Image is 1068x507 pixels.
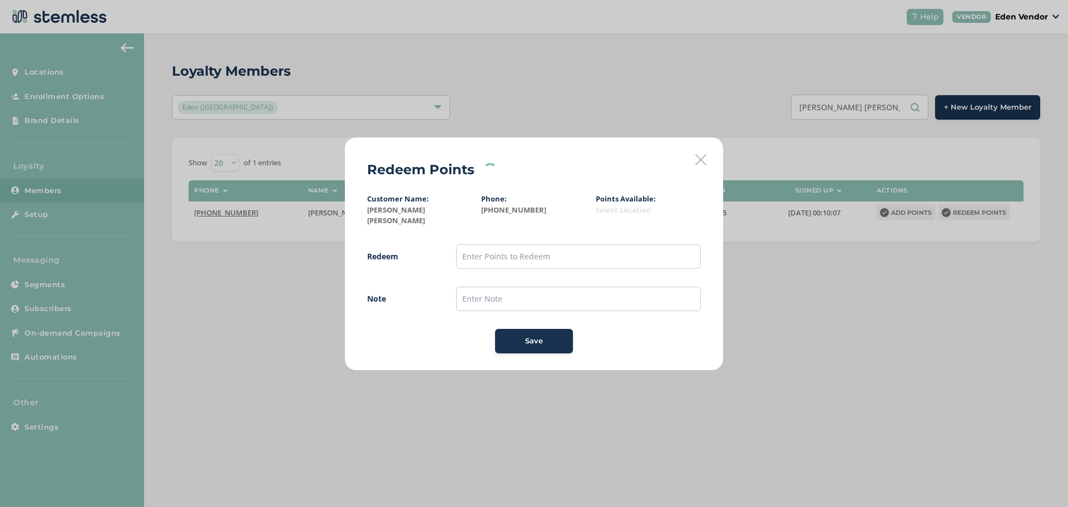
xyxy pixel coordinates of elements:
[456,287,701,311] input: Enter Note
[456,244,701,269] input: Enter Points to Redeem
[367,160,474,180] h2: Redeem Points
[1012,454,1068,507] iframe: Chat Widget
[525,336,543,347] span: Save
[367,250,434,262] label: Redeem
[495,329,573,353] button: Save
[367,194,429,204] label: Customer Name:
[481,205,586,216] label: [PHONE_NUMBER]
[481,194,507,204] label: Phone:
[596,194,656,204] label: Points Available:
[596,205,701,216] label: Select Location
[367,205,472,227] label: [PERSON_NAME] [PERSON_NAME]
[367,293,434,304] label: Note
